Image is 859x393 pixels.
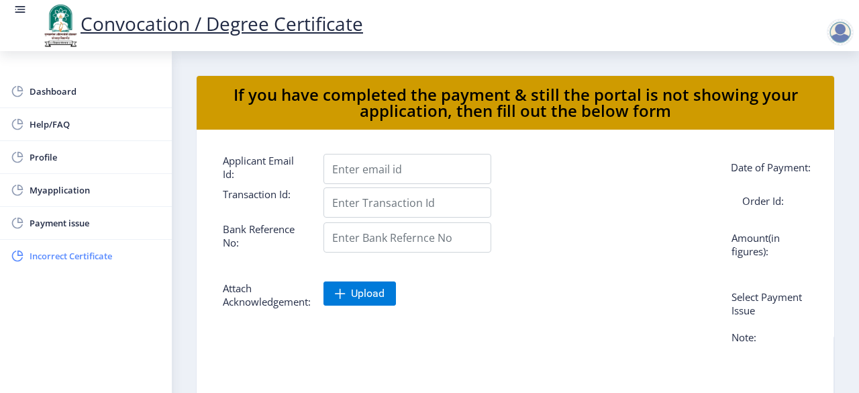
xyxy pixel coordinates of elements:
label: Applicant Email Id: [213,154,313,181]
label: Attach Acknowledgement: [213,281,313,308]
input: Enter Transaction Id [323,187,491,218]
span: Upload [351,287,385,300]
label: Bank Reference No: [213,222,313,249]
span: Myapplication [30,182,161,198]
a: Convocation / Degree Certificate [40,11,363,36]
span: Payment issue [30,215,161,231]
label: Transaction Id: [213,187,313,212]
img: logo [40,3,81,48]
span: Help/FAQ [30,116,161,132]
label: Date of Payment: [721,161,821,181]
label: Note: [721,331,822,349]
span: Incorrect Certificate [30,248,161,264]
span: Profile [30,149,161,165]
input: Enter Bank Refernce No [323,222,491,253]
span: Dashboard [30,83,161,99]
input: Enter email id [323,154,491,184]
nb-card-header: If you have completed the payment & still the portal is not showing your application, then fill o... [197,76,834,130]
label: Amount(in figures): [721,231,822,258]
label: Select Payment Issue [721,290,822,317]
